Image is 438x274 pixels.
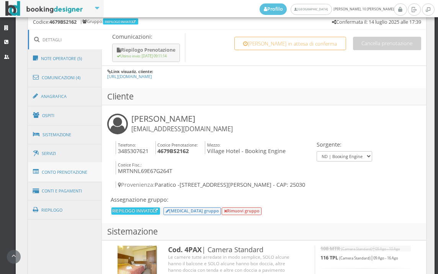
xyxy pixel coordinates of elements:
p: Comunicazioni: [112,33,181,40]
a: Dettagli [28,30,102,49]
a: Ospiti [28,106,102,126]
a: Comunicazioni (4) [28,68,102,88]
a: Sistemazione [28,125,102,145]
h3: Cliente [102,88,426,105]
h5: | [320,246,411,251]
h4: Assegnazione gruppo: [111,196,262,203]
a: Conti e Pagamenti [28,181,102,201]
button: [MEDICAL_DATA] gruppo [163,207,221,215]
small: [EMAIL_ADDRESS][DOMAIN_NAME] [131,125,233,133]
b: 116 TPL [320,254,338,261]
h4: Sorgente: [317,141,372,148]
h5: | [320,255,411,261]
h4: 3485307621 [116,141,149,155]
span: [PERSON_NAME], 10 [PERSON_NAME] [260,3,394,15]
button: Riepilogo Prenotazione Ultimo invio: [DATE] 09:11:14 [112,44,180,62]
h4: Village Hotel - Booking Engine [205,141,286,155]
h5: Confermata il: 14 luglio 2025 alle 17:39 [332,19,421,25]
span: [STREET_ADDRESS][PERSON_NAME] [180,181,271,188]
h4: MRTNNL69E67G264T [116,161,172,175]
small: Telefono: [118,142,136,148]
small: (Camera Standard) [341,246,373,251]
b: 4679BS2162 [157,147,189,155]
a: Note Operatore (5) [28,49,102,68]
button: Cancella prenotazione [353,37,421,50]
small: (Camera Standard) [339,256,371,261]
h3: [PERSON_NAME] [131,114,233,134]
h3: Sistemazione [102,223,426,240]
h6: | Gruppo: [80,19,139,24]
a: RIEPILOGO INVIATO [105,20,137,24]
b: 4679BS2162 [49,19,77,25]
small: 09 Ago - 10 Ago [375,246,400,251]
small: Codice Fisc.: [118,162,142,168]
a: Servizi [28,144,102,163]
img: BookingDesigner.com [5,1,83,16]
b: Link visualiz. cliente: [111,68,153,74]
a: Conto Prenotazione [28,162,102,182]
a: Riepilogo [28,200,102,220]
a: RIEPILOGO INVIATO [112,207,159,214]
a: [GEOGRAPHIC_DATA] [291,4,332,15]
b: Cod. 4PAX [168,245,202,254]
small: Ultimo invio: [DATE] 09:11:14 [117,54,167,59]
h3: | Camera Standard [168,246,299,254]
small: 09 Ago - 16 Ago [373,256,398,261]
h4: Paratico - [116,181,315,188]
a: Anagrafica [28,86,102,106]
h5: Codice: [33,19,77,25]
a: [URL][DOMAIN_NAME] [107,73,152,79]
small: Codice Prenotazione: [157,142,198,148]
button: Rimuovi gruppo [222,207,261,215]
span: - CAP: 25030 [273,181,305,188]
button: [PERSON_NAME] in attesa di conferma [234,37,346,50]
span: Provenienza: [118,181,155,188]
small: Mezzo: [207,142,221,148]
a: Profilo [260,3,287,15]
b: 108 MTR [320,245,340,252]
